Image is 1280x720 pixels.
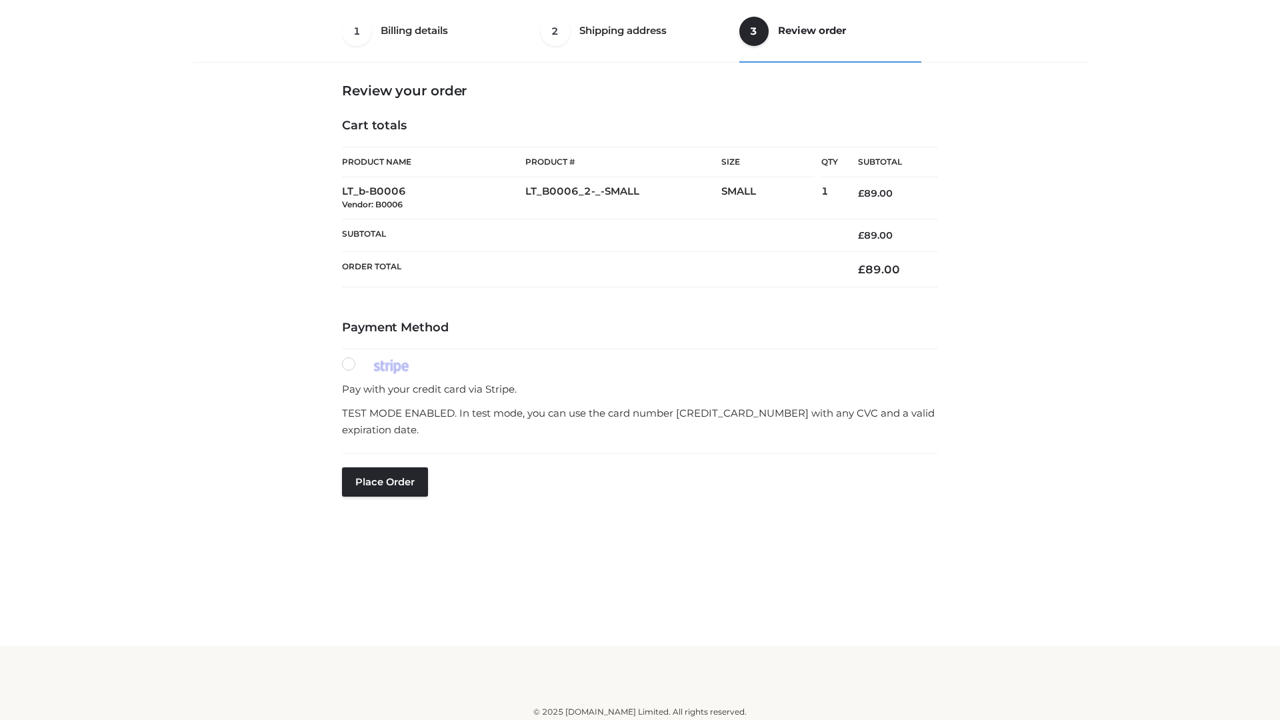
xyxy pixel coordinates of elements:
[342,381,938,398] p: Pay with your credit card via Stripe.
[342,467,428,497] button: Place order
[858,229,893,241] bdi: 89.00
[342,147,525,177] th: Product Name
[858,187,864,199] span: £
[342,321,938,335] h4: Payment Method
[858,263,900,276] bdi: 89.00
[342,219,838,251] th: Subtotal
[342,83,938,99] h3: Review your order
[858,263,865,276] span: £
[821,177,838,219] td: 1
[721,147,815,177] th: Size
[342,119,938,133] h4: Cart totals
[342,177,525,219] td: LT_b-B0006
[821,147,838,177] th: Qty
[838,147,938,177] th: Subtotal
[721,177,821,219] td: SMALL
[858,229,864,241] span: £
[198,705,1082,719] div: © 2025 [DOMAIN_NAME] Limited. All rights reserved.
[342,405,938,439] p: TEST MODE ENABLED. In test mode, you can use the card number [CREDIT_CARD_NUMBER] with any CVC an...
[858,187,893,199] bdi: 89.00
[525,147,721,177] th: Product #
[342,199,403,209] small: Vendor: B0006
[342,252,838,287] th: Order Total
[525,177,721,219] td: LT_B0006_2-_-SMALL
